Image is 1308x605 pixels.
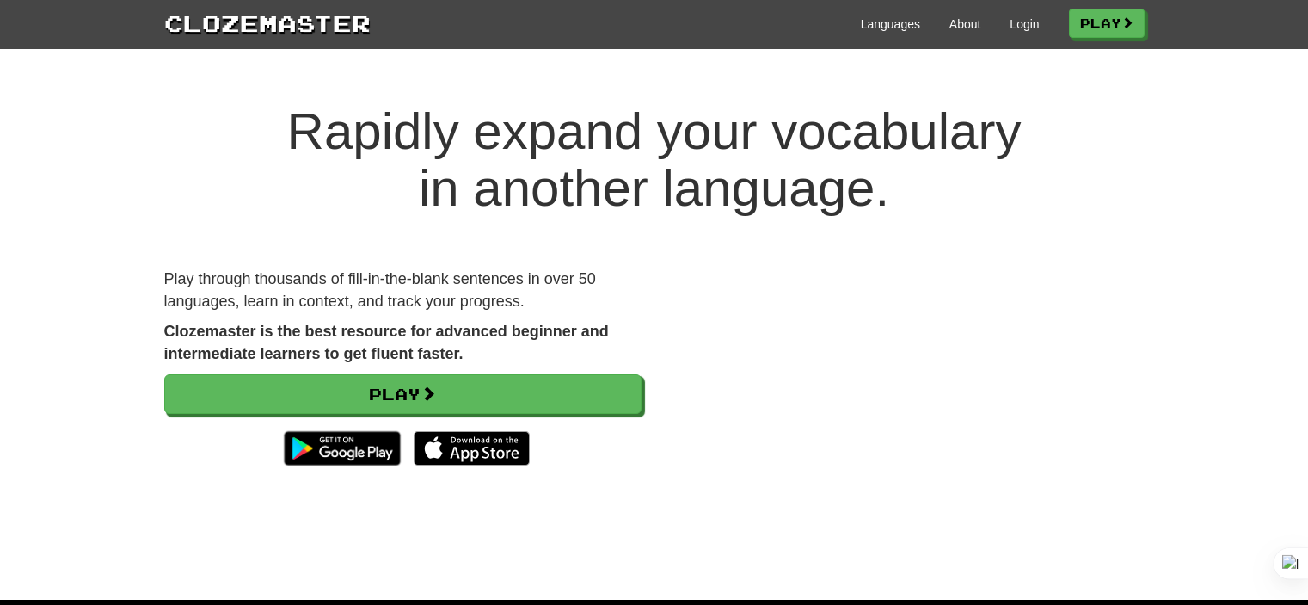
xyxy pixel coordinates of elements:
[164,269,642,312] p: Play through thousands of fill-in-the-blank sentences in over 50 languages, learn in context, and...
[164,323,609,362] strong: Clozemaster is the best resource for advanced beginner and intermediate learners to get fluent fa...
[861,15,920,33] a: Languages
[164,374,642,414] a: Play
[164,7,371,39] a: Clozemaster
[949,15,981,33] a: About
[1010,15,1039,33] a: Login
[414,431,530,466] img: Download_on_the_App_Store_Badge_US-UK_135x40-25178aeef6eb6b83b96f5f2d004eda3bffbb37122de64afbaef7...
[275,423,408,474] img: Get it on Google Play
[1069,9,1145,38] a: Play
